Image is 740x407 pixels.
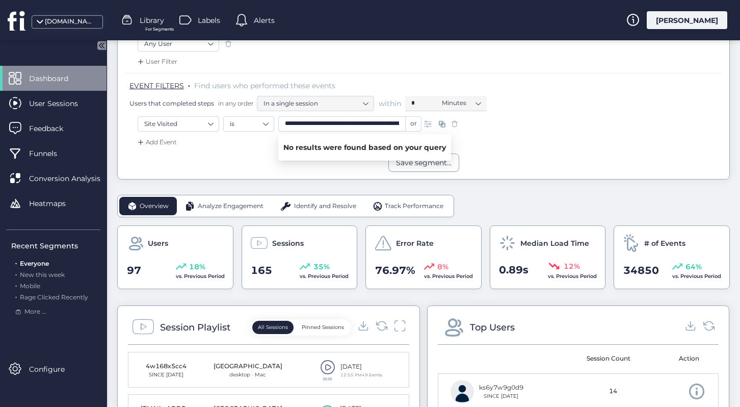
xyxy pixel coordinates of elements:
span: vs. Previous Period [548,273,597,279]
div: User Filter [136,57,177,67]
nz-select-item: Minutes [442,95,481,111]
div: SINCE [DATE] [141,371,192,379]
div: Add Event [136,137,177,147]
span: Conversion Analysis [29,173,116,184]
span: . [15,280,17,290]
span: vs. Previous Period [672,273,721,279]
span: vs. Previous Period [176,273,225,279]
div: [GEOGRAPHIC_DATA] [214,362,282,371]
span: Find users who performed these events [194,81,335,90]
span: Identify and Resolve [294,201,356,211]
div: Session Playlist [160,320,230,335]
div: SINCE [DATE] [479,392,523,400]
div: [DOMAIN_NAME] [45,17,96,27]
span: within [379,98,401,109]
span: 76.97% [375,263,415,278]
span: 14 [609,387,617,396]
div: No results were found based on your query [278,134,451,161]
span: 0.89s [499,262,528,278]
div: Recent Segments [11,240,100,251]
span: . [15,291,17,301]
span: 97 [127,263,141,278]
span: Mobile [20,282,40,290]
nz-select-item: is [230,116,268,132]
div: 4w168x5cc4 [141,362,192,371]
span: Funnels [29,148,72,159]
span: Feedback [29,123,78,134]
div: 00:00 [320,377,335,381]
span: Median Load Time [520,238,589,249]
span: Overview [140,201,169,211]
span: For Segments [145,26,174,33]
span: Error Rate [396,238,434,249]
div: [DATE] [340,362,382,372]
span: Track Performance [385,201,443,211]
span: Library [140,15,164,26]
mat-header-cell: Session Count [574,345,643,373]
span: . [15,258,17,267]
span: 12% [564,261,580,272]
span: Users that completed steps [129,99,214,108]
div: 12:55 PMㅤ49 Events [340,372,382,378]
span: 165 [251,263,272,278]
span: New this week [20,271,65,278]
span: vs. Previous Period [300,273,349,279]
span: Everyone [20,260,49,267]
span: Rage Clicked Recently [20,293,88,301]
span: User Sessions [29,98,93,109]
button: All Sessions [252,321,294,334]
span: Sessions [272,238,304,249]
nz-select-item: Any User [144,36,213,52]
nz-select-item: Site Visited [144,116,213,132]
span: Labels [198,15,220,26]
mat-header-cell: Action [643,345,711,373]
span: Alerts [254,15,275,26]
span: 18% [189,261,205,272]
span: # of Events [644,238,685,249]
span: Users [148,238,168,249]
span: vs. Previous Period [424,273,473,279]
div: desktop · Mac [214,371,282,379]
span: 35% [313,261,330,272]
span: Configure [29,364,80,375]
span: More ... [24,307,46,317]
span: Heatmaps [29,198,81,209]
span: . [15,269,17,278]
span: in any order [216,99,254,108]
button: Pinned Sessions [296,321,350,334]
span: 8% [437,261,448,272]
nz-select-item: In a single session [263,96,367,111]
span: . [188,79,190,89]
div: or [406,116,421,132]
span: Dashboard [29,73,84,84]
span: 34850 [623,263,659,278]
span: Analyze Engagement [198,201,263,211]
span: EVENT FILTERS [129,81,184,90]
div: Top Users [470,320,515,335]
span: 64% [685,261,702,272]
div: [PERSON_NAME] [647,11,727,29]
div: ks6y7w9g0d9 [479,383,523,393]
